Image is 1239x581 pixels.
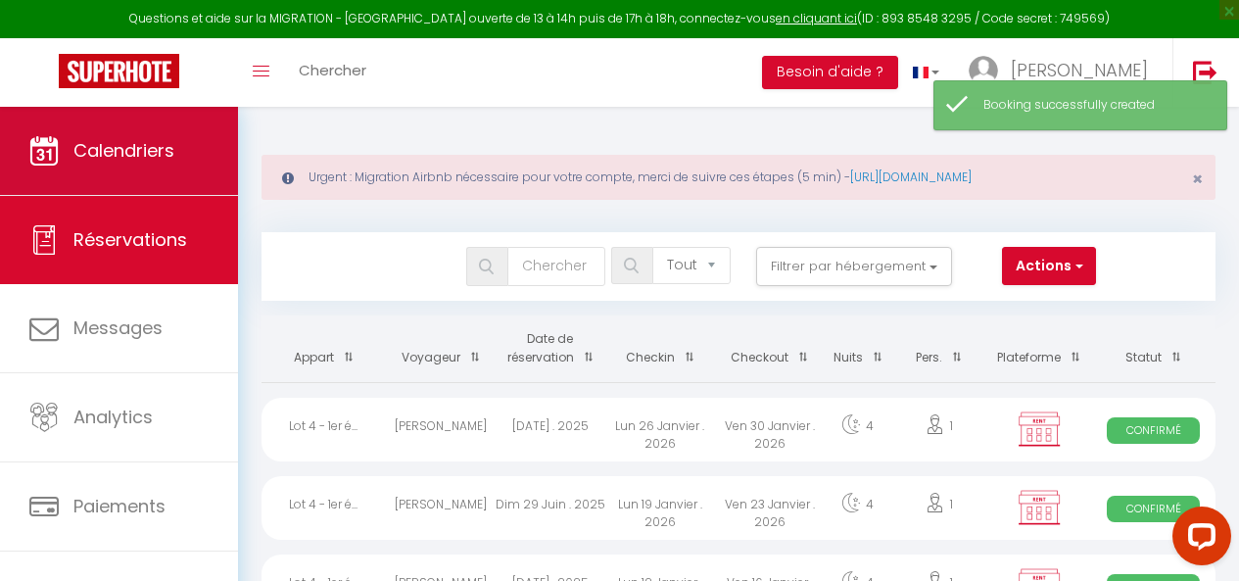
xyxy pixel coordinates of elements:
[715,315,825,382] th: Sort by checkout
[983,96,1207,115] div: Booking successfully created
[605,315,715,382] th: Sort by checkin
[1192,167,1203,191] span: ×
[507,247,605,286] input: Chercher
[1193,60,1217,84] img: logout
[299,60,366,80] span: Chercher
[496,315,605,382] th: Sort by booking date
[262,315,386,382] th: Sort by rentals
[386,315,496,382] th: Sort by guest
[1157,499,1239,581] iframe: LiveChat chat widget
[1011,58,1148,82] span: [PERSON_NAME]
[986,315,1091,382] th: Sort by channel
[969,56,998,85] img: ...
[59,54,179,88] img: Super Booking
[73,405,153,429] span: Analytics
[1002,247,1096,286] button: Actions
[954,38,1172,107] a: ... [PERSON_NAME]
[73,227,187,252] span: Réservations
[891,315,986,382] th: Sort by people
[1192,170,1203,188] button: Close
[73,494,166,518] span: Paiements
[756,247,952,286] button: Filtrer par hébergement
[825,315,891,382] th: Sort by nights
[262,155,1215,200] div: Urgent : Migration Airbnb nécessaire pour votre compte, merci de suivre ces étapes (5 min) -
[1091,315,1215,382] th: Sort by status
[73,138,174,163] span: Calendriers
[776,10,857,26] a: en cliquant ici
[73,315,163,340] span: Messages
[850,169,972,185] a: [URL][DOMAIN_NAME]
[762,56,898,89] button: Besoin d'aide ?
[284,38,381,107] a: Chercher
